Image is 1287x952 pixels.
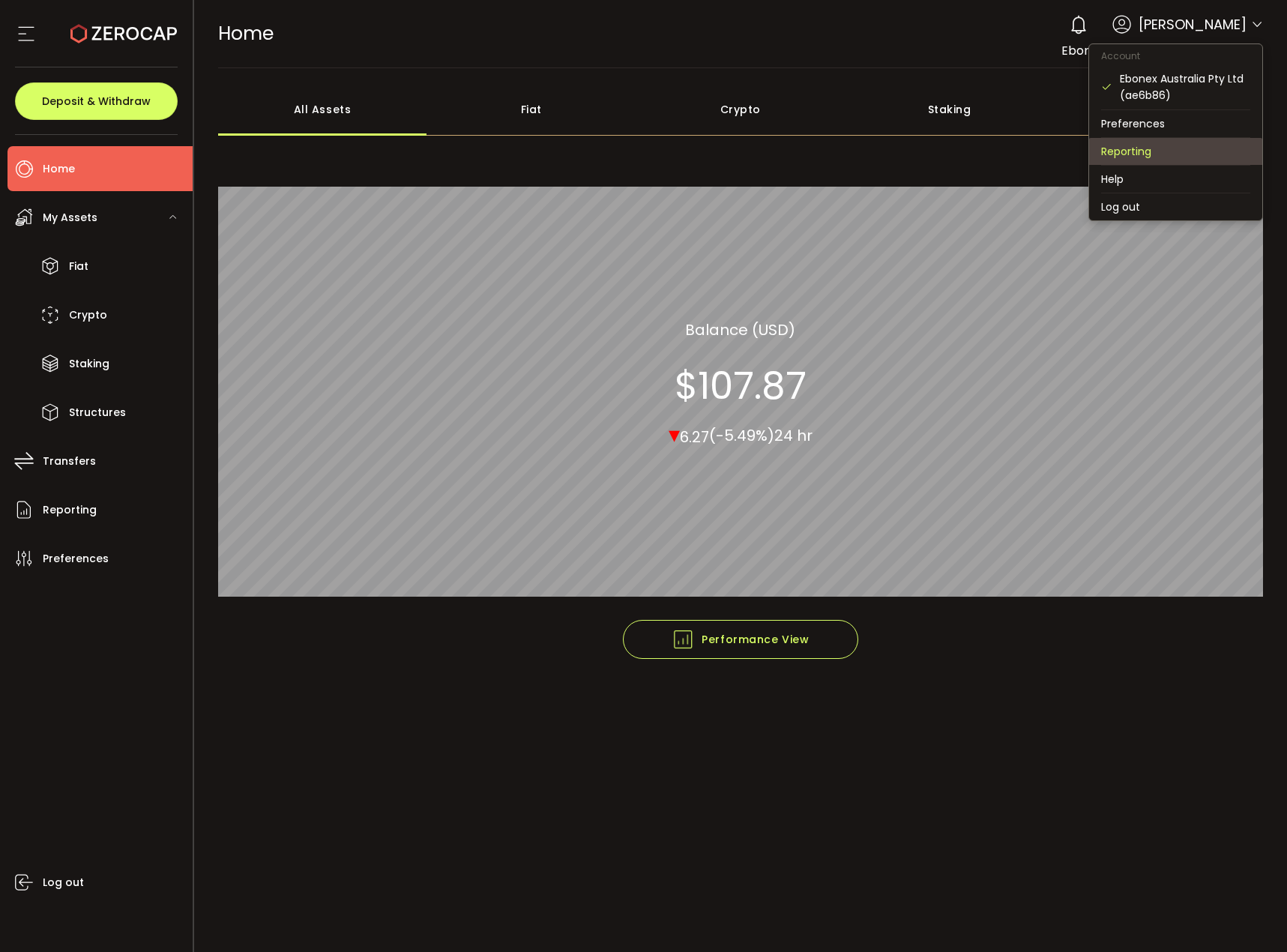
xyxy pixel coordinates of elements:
[685,318,795,340] section: Balance (USD)
[43,207,97,229] span: My Assets
[1089,49,1152,62] span: Account
[43,158,75,180] span: Home
[69,304,107,326] span: Crypto
[675,363,807,408] section: $107.87
[774,425,813,446] span: 24 hr
[623,620,858,659] button: Performance View
[1139,14,1247,34] span: [PERSON_NAME]
[845,83,1054,136] div: Staking
[69,256,88,277] span: Fiat
[680,426,709,447] span: 6.27
[218,20,274,46] span: Home
[42,96,151,106] span: Deposit & Withdraw
[69,353,109,375] span: Staking
[15,82,178,120] button: Deposit & Withdraw
[43,451,96,472] span: Transfers
[43,499,97,521] span: Reporting
[1089,138,1262,165] li: Reporting
[43,548,109,570] span: Preferences
[1089,166,1262,193] li: Help
[1089,193,1262,220] li: Log out
[1054,83,1263,136] div: Structured Products
[43,872,84,894] span: Log out
[1089,110,1262,137] li: Preferences
[69,402,126,424] span: Structures
[672,628,809,651] span: Performance View
[218,83,427,136] div: All Assets
[636,83,845,136] div: Crypto
[1061,42,1263,59] span: Ebonex Australia Pty Ltd (ae6b86)
[1212,880,1287,952] iframe: Chat Widget
[669,418,680,450] span: ▾
[427,83,636,136] div: Fiat
[709,425,774,446] span: (-5.49%)
[1120,70,1250,103] div: Ebonex Australia Pty Ltd (ae6b86)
